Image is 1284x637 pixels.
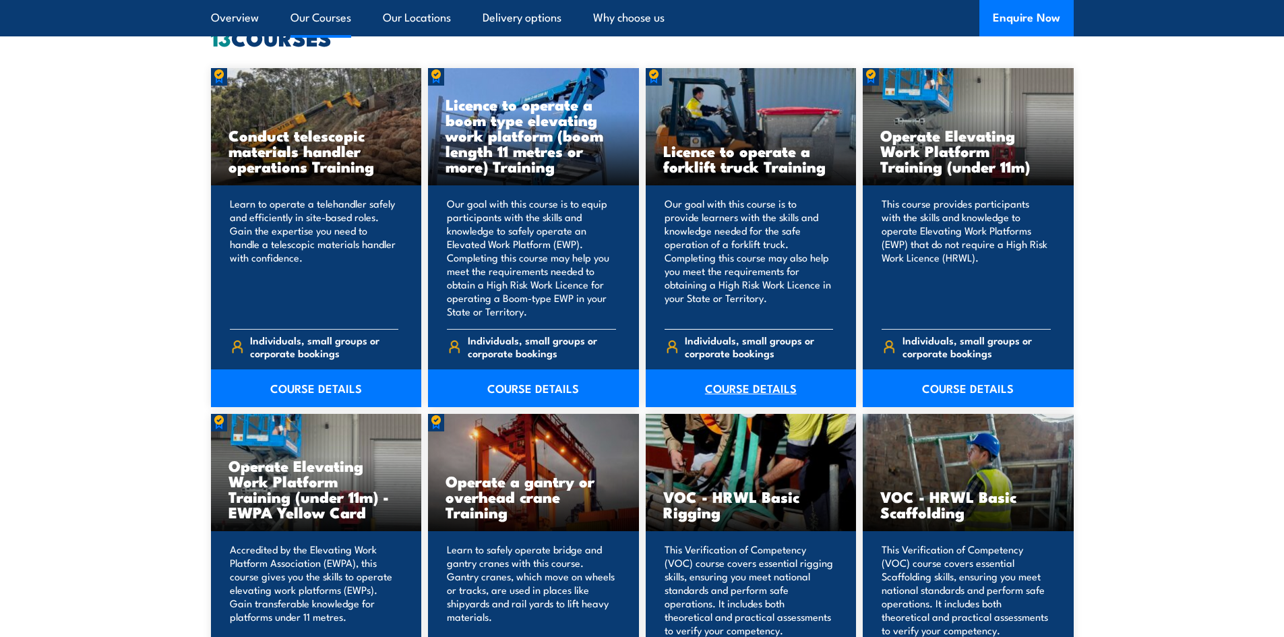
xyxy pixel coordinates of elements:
[428,369,639,407] a: COURSE DETAILS
[230,197,399,318] p: Learn to operate a telehandler safely and efficiently in site-based roles. Gain the expertise you...
[880,127,1056,174] h3: Operate Elevating Work Platform Training (under 11m)
[665,197,834,318] p: Our goal with this course is to provide learners with the skills and knowledge needed for the saf...
[211,20,231,54] strong: 13
[250,334,398,359] span: Individuals, small groups or corporate bookings
[228,458,404,520] h3: Operate Elevating Work Platform Training (under 11m) - EWPA Yellow Card
[447,543,616,637] p: Learn to safely operate bridge and gantry cranes with this course. Gantry cranes, which move on w...
[446,96,621,174] h3: Licence to operate a boom type elevating work platform (boom length 11 metres or more) Training
[230,543,399,637] p: Accredited by the Elevating Work Platform Association (EWPA), this course gives you the skills to...
[880,489,1056,520] h3: VOC - HRWL Basic Scaffolding
[882,543,1051,637] p: This Verification of Competency (VOC) course covers essential Scaffolding skills, ensuring you me...
[663,143,839,174] h3: Licence to operate a forklift truck Training
[211,369,422,407] a: COURSE DETAILS
[646,369,857,407] a: COURSE DETAILS
[447,197,616,318] p: Our goal with this course is to equip participants with the skills and knowledge to safely operat...
[468,334,616,359] span: Individuals, small groups or corporate bookings
[211,28,1074,47] h2: COURSES
[228,127,404,174] h3: Conduct telescopic materials handler operations Training
[446,473,621,520] h3: Operate a gantry or overhead crane Training
[903,334,1051,359] span: Individuals, small groups or corporate bookings
[663,489,839,520] h3: VOC - HRWL Basic Rigging
[665,543,834,637] p: This Verification of Competency (VOC) course covers essential rigging skills, ensuring you meet n...
[863,369,1074,407] a: COURSE DETAILS
[685,334,833,359] span: Individuals, small groups or corporate bookings
[882,197,1051,318] p: This course provides participants with the skills and knowledge to operate Elevating Work Platfor...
